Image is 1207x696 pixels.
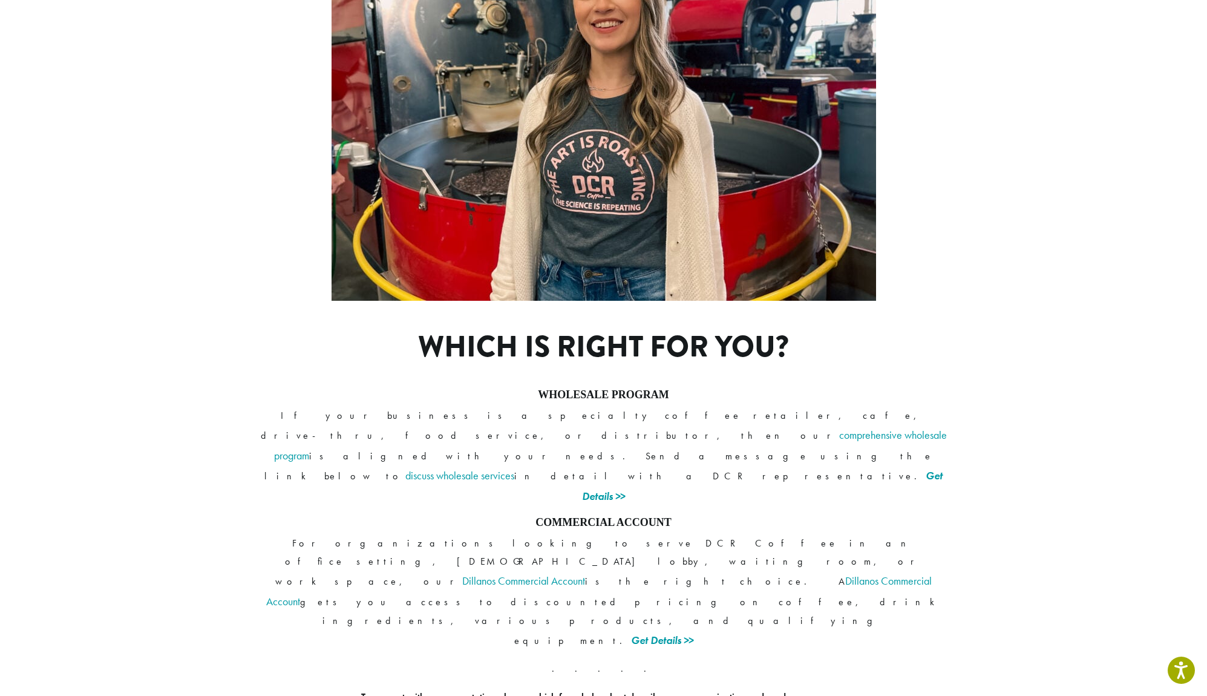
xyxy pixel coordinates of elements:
[274,428,947,462] a: comprehensive wholesale program
[259,389,949,402] h4: WHOLESALE PROGRAM
[405,468,514,482] a: discuss wholesale services
[259,407,949,507] p: If your business is a specialty coffee retailer, cafe, drive-thru, food service, or distributor, ...
[259,534,949,651] p: For organizations looking to serve DCR Coffee in an office setting, [DEMOGRAPHIC_DATA] lobby, wai...
[345,330,862,365] h1: Which is right for you?
[266,574,932,608] a: Dillanos Commercial Account
[259,660,949,678] p: . . . . .
[462,574,585,588] a: Dillanos Commercial Account
[259,516,949,530] h4: COMMERCIAL ACCOUNT
[631,633,693,647] a: Get Details >>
